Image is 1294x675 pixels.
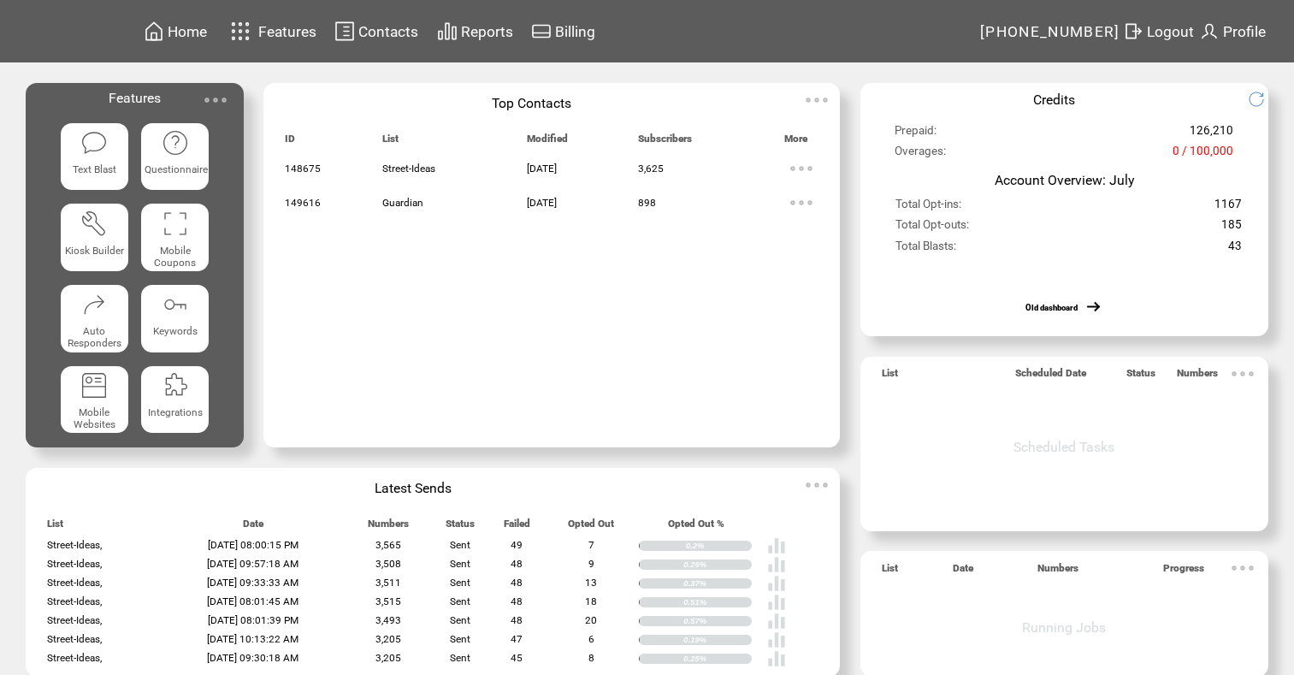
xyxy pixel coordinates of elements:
span: 9 [588,558,594,570]
img: questionnaire.svg [162,129,189,157]
span: Kiosk Builder [65,245,124,257]
span: 20 [585,614,597,626]
img: poll%20-%20white.svg [767,612,786,631]
span: Latest Sends [375,480,452,496]
span: [DATE] 09:57:18 AM [207,558,298,570]
img: ellypsis.svg [784,186,818,220]
span: Opted Out % [668,518,724,537]
span: Street-Ideas, [47,652,102,664]
img: ellypsis.svg [1226,551,1260,585]
a: Reports [434,18,516,44]
span: 13 [585,577,597,589]
span: Street-Ideas, [47,577,102,589]
img: poll%20-%20white.svg [767,649,786,668]
img: exit.svg [1123,21,1143,42]
span: 49 [511,539,523,551]
div: 0.2% [686,541,752,551]
img: poll%20-%20white.svg [767,593,786,612]
img: mobile-websites.svg [80,371,108,399]
img: poll%20-%20white.svg [767,574,786,593]
span: 898 [638,197,656,209]
span: Logout [1147,23,1194,40]
span: 1167 [1214,198,1242,218]
span: ID [285,133,295,152]
span: 45 [511,652,523,664]
span: 126,210 [1190,124,1233,145]
img: integrations.svg [162,371,189,399]
a: Kiosk Builder [61,204,128,271]
span: 18 [585,595,597,607]
span: Prepaid: [895,124,937,145]
span: Top Contacts [492,95,571,111]
a: Questionnaire [141,123,209,191]
img: creidtcard.svg [531,21,552,42]
div: 0.19% [683,635,752,645]
span: Modified [527,133,568,152]
span: Sent [450,595,470,607]
img: coupons.svg [162,210,189,237]
img: poll%20-%20white.svg [767,536,786,555]
img: ellypsis.svg [198,83,233,117]
span: Status [1126,367,1155,387]
span: Contacts [358,23,418,40]
span: Features [258,23,316,40]
span: Account Overview: July [995,172,1134,188]
img: tool%201.svg [80,210,108,237]
span: 7 [588,539,594,551]
span: [DATE] 08:01:45 AM [207,595,298,607]
img: chart.svg [437,21,458,42]
span: More [784,133,807,152]
span: Sent [450,652,470,664]
a: Integrations [141,366,209,434]
a: Auto Responders [61,285,128,352]
div: 0.57% [683,616,752,626]
span: Numbers [368,518,409,537]
img: ellypsis.svg [800,83,834,117]
img: ellypsis.svg [800,468,834,502]
span: Keywords [153,325,198,337]
span: 48 [511,558,523,570]
img: refresh.png [1248,91,1278,108]
span: Profile [1223,23,1266,40]
span: [DATE] [527,163,557,175]
span: Questionnaire [145,163,208,175]
span: 6 [588,633,594,645]
a: Billing [529,18,598,44]
a: Mobile Websites [61,366,128,434]
img: features.svg [226,17,256,45]
span: Sent [450,614,470,626]
span: [DATE] [527,197,557,209]
span: Subscribers [638,133,692,152]
div: 0.26% [683,560,752,570]
span: Features [109,90,161,106]
span: Scheduled Tasks [1013,439,1114,455]
span: List [382,133,399,152]
img: ellypsis.svg [784,151,818,186]
span: Mobile Coupons [154,245,196,269]
span: 3,493 [375,614,401,626]
span: [PHONE_NUMBER] [980,23,1120,40]
div: 0.37% [683,578,752,589]
span: Running Jobs [1022,619,1106,636]
span: Numbers [1177,367,1218,387]
span: Sent [450,539,470,551]
span: 3,625 [638,163,664,175]
span: 3,565 [375,539,401,551]
span: Total Opt-outs: [895,218,969,239]
span: 149616 [285,197,321,209]
span: 185 [1221,218,1242,239]
a: Features [223,15,320,48]
span: 3,508 [375,558,401,570]
span: Street-Ideas, [47,614,102,626]
span: [DATE] 08:01:39 PM [208,614,298,626]
span: 43 [1228,240,1242,260]
span: Date [953,562,973,582]
a: Old dashboard [1025,303,1078,312]
img: ellypsis.svg [1226,357,1260,391]
span: 47 [511,633,523,645]
span: Integrations [148,406,203,418]
img: poll%20-%20white.svg [767,631,786,649]
span: [DATE] 08:00:15 PM [208,539,298,551]
span: Street-Ideas, [47,595,102,607]
img: poll%20-%20white.svg [767,555,786,574]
